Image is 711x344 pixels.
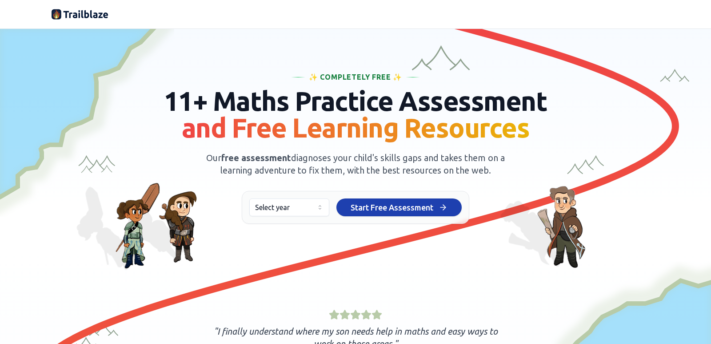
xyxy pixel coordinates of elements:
[182,113,530,142] span: and Free Learning Resources
[164,86,547,142] span: 11+ Maths Practice Assessment
[309,72,402,82] span: ✨ Completely Free ✨
[351,201,433,214] span: Start Free Assessment
[336,198,462,216] button: Start Free Assessment
[221,153,291,163] span: free assessment
[206,153,505,175] span: Our diagnoses your child's skills gaps and takes them on a learning adventure to fix them, with t...
[52,7,108,21] img: Trailblaze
